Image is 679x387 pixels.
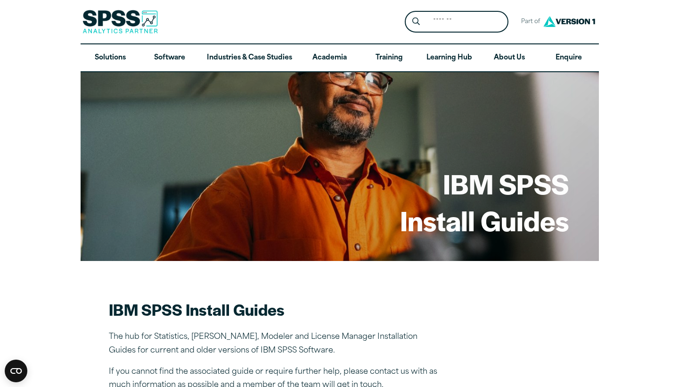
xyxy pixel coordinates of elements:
p: The hub for Statistics, [PERSON_NAME], Modeler and License Manager Installation Guides for curren... [109,330,439,358]
a: Solutions [81,44,140,72]
img: Version1 Logo [541,13,597,30]
a: Enquire [539,44,598,72]
button: Search magnifying glass icon [407,13,425,31]
a: Training [359,44,418,72]
h1: IBM SPSS Install Guides [400,165,569,238]
h2: IBM SPSS Install Guides [109,299,439,320]
svg: Search magnifying glass icon [412,17,420,25]
button: Open CMP widget [5,360,27,382]
a: Software [140,44,199,72]
a: About Us [480,44,539,72]
form: Site Header Search Form [405,11,508,33]
nav: Desktop version of site main menu [81,44,599,72]
a: Industries & Case Studies [199,44,300,72]
span: Part of [516,15,541,29]
a: Learning Hub [419,44,480,72]
img: SPSS Analytics Partner [82,10,158,34]
a: Academia [300,44,359,72]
